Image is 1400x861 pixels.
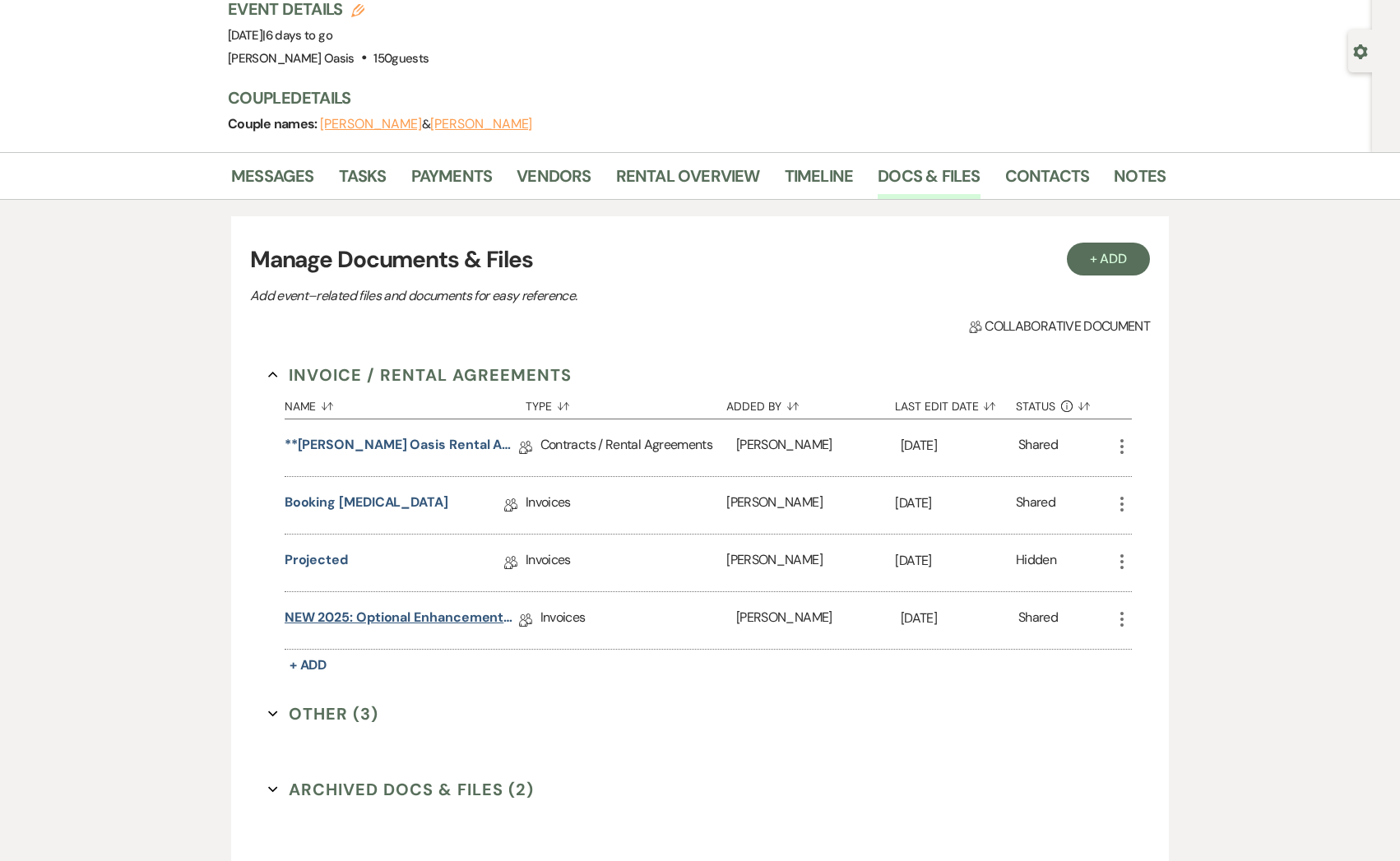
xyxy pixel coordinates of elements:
button: Last Edit Date [895,387,1016,419]
div: Invoices [540,592,736,649]
div: Invoices [526,535,726,591]
button: Archived Docs & Files (2) [268,777,534,802]
a: Tasks [339,163,387,199]
div: Invoices [526,477,726,534]
a: Messages [231,163,314,199]
span: [DATE] [228,27,332,44]
a: Docs & Files [878,163,980,199]
a: Vendors [517,163,591,199]
button: Name [285,387,526,419]
button: Other (3) [268,701,378,726]
button: Type [526,387,726,419]
a: Notes [1114,163,1166,199]
p: [DATE] [901,608,1018,629]
a: Rental Overview [616,163,760,199]
a: Booking [MEDICAL_DATA] [285,493,448,518]
a: **[PERSON_NAME] Oasis Rental Agreement** [285,435,519,461]
span: [PERSON_NAME] Oasis [228,50,355,67]
p: [DATE] [895,493,1016,514]
button: Status [1016,387,1112,419]
div: Hidden [1016,550,1056,576]
div: Contracts / Rental Agreements [540,419,736,476]
span: | [262,27,332,44]
a: Timeline [785,163,854,199]
span: & [320,116,532,132]
a: Payments [411,163,493,199]
div: Shared [1016,493,1055,518]
div: Shared [1018,435,1058,461]
p: Add event–related files and documents for easy reference. [250,285,826,307]
button: Open lead details [1353,43,1368,58]
a: Projected [285,550,348,576]
button: Added By [726,387,895,419]
button: [PERSON_NAME] [320,118,422,131]
a: NEW 2025: Optional Enhancements + Information [285,608,519,633]
button: + Add [1067,243,1151,275]
p: [DATE] [901,435,1018,456]
button: [PERSON_NAME] [430,118,532,131]
span: Status [1016,400,1055,412]
h3: Manage Documents & Files [250,243,1150,277]
span: 6 days to go [266,27,332,44]
button: Invoice / Rental Agreements [268,363,572,387]
span: 150 guests [373,50,429,67]
p: [DATE] [895,550,1016,572]
span: + Add [290,656,327,674]
a: Contacts [1005,163,1090,199]
h3: Couple Details [228,86,1149,109]
span: Couple names: [228,115,320,132]
div: [PERSON_NAME] [726,535,895,591]
button: + Add [285,654,332,677]
span: Collaborative document [969,317,1150,336]
div: Shared [1018,608,1058,633]
div: [PERSON_NAME] [726,477,895,534]
div: [PERSON_NAME] [736,419,901,476]
div: [PERSON_NAME] [736,592,901,649]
